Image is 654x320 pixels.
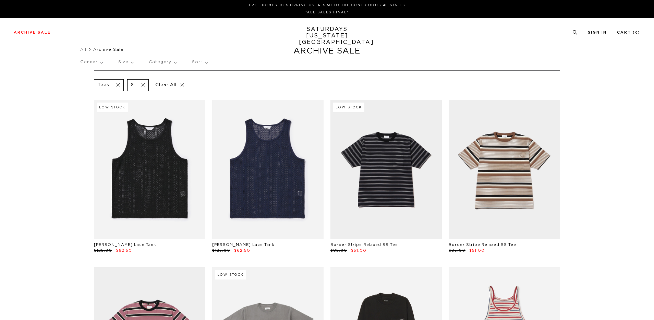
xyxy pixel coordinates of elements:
a: Archive Sale [14,31,51,34]
div: Low Stock [333,103,364,112]
a: Border Stripe Relaxed SS Tee [330,243,398,247]
small: 0 [635,31,638,34]
p: Sort [192,54,207,70]
p: Gender [80,54,103,70]
div: Low Stock [97,103,128,112]
span: Archive Sale [93,47,124,51]
span: $51.00 [351,249,366,252]
span: $125.00 [94,249,112,252]
p: *ALL SALES FINAL* [16,10,638,15]
div: Low Stock [215,270,246,280]
a: Sign In [588,31,607,34]
a: Cart (0) [617,31,640,34]
span: $85.00 [449,249,465,252]
p: FREE DOMESTIC SHIPPING OVER $150 TO THE CONTIGUOUS 48 STATES [16,3,638,8]
p: Clear All [152,79,187,91]
p: Category [149,54,177,70]
p: Tees [98,82,109,88]
a: SATURDAYS[US_STATE][GEOGRAPHIC_DATA] [299,26,355,46]
p: S [131,82,134,88]
p: Size [118,54,133,70]
span: $125.00 [212,249,230,252]
a: All [80,47,86,51]
span: $51.00 [469,249,485,252]
span: $62.50 [234,249,250,252]
span: $62.50 [116,249,132,252]
a: [PERSON_NAME] Lace Tank [212,243,274,247]
a: Border Stripe Relaxed SS Tee [449,243,516,247]
span: $85.00 [330,249,347,252]
a: [PERSON_NAME] Lace Tank [94,243,156,247]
